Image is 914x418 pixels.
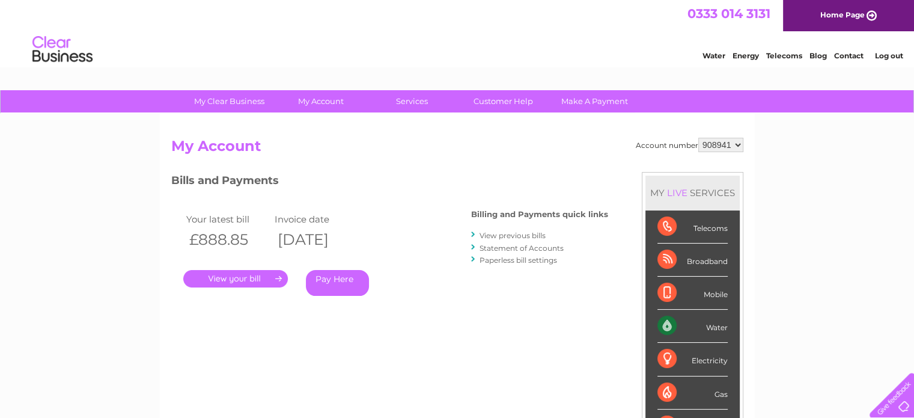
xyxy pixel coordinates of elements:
div: Account number [636,138,743,152]
td: Invoice date [272,211,361,227]
a: Pay Here [306,270,369,296]
th: [DATE] [272,227,361,252]
div: Water [657,310,728,343]
td: Your latest bill [183,211,272,227]
div: Gas [657,377,728,410]
div: MY SERVICES [645,176,740,210]
h2: My Account [171,138,743,161]
a: My Account [271,90,370,112]
div: Telecoms [657,211,728,244]
img: logo.png [32,31,93,68]
div: Mobile [657,277,728,310]
a: Contact [834,51,864,60]
a: Make A Payment [545,90,644,112]
h4: Billing and Payments quick links [471,210,608,219]
a: My Clear Business [180,90,279,112]
a: Water [702,51,725,60]
th: £888.85 [183,227,272,252]
h3: Bills and Payments [171,172,608,193]
a: Log out [874,51,903,60]
div: Electricity [657,343,728,376]
a: Energy [733,51,759,60]
a: Customer Help [454,90,553,112]
div: LIVE [665,187,690,198]
a: Paperless bill settings [480,256,557,265]
a: . [183,270,288,287]
a: Statement of Accounts [480,244,564,253]
a: View previous bills [480,231,546,240]
a: Services [362,90,462,112]
div: Clear Business is a trading name of Verastar Limited (registered in [GEOGRAPHIC_DATA] No. 3667643... [174,7,742,58]
div: Broadband [657,244,728,277]
a: 0333 014 3131 [687,6,770,21]
a: Telecoms [766,51,802,60]
a: Blog [809,51,827,60]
